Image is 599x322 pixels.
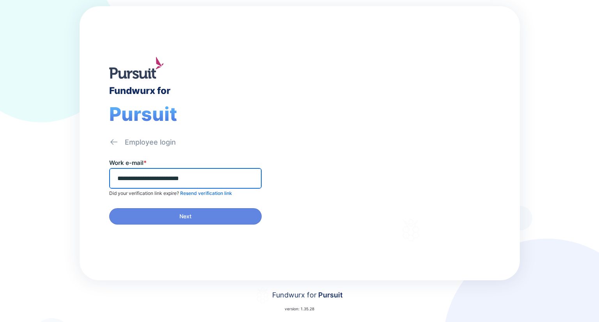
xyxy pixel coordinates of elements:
[109,190,232,196] p: Did your verification link expire?
[285,306,314,312] p: version: 1.35.28
[109,208,262,225] button: Next
[109,57,164,79] img: logo.jpg
[125,138,176,147] div: Employee login
[317,291,343,299] span: Pursuit
[344,110,405,117] div: Welcome to
[180,190,232,196] span: Resend verification link
[109,85,170,96] div: Fundwurx for
[109,103,177,126] span: Pursuit
[344,120,434,139] div: Fundwurx
[272,290,343,301] div: Fundwurx for
[344,155,478,177] div: Thank you for choosing Fundwurx as your partner in driving positive social impact!
[179,212,191,220] span: Next
[109,159,147,166] label: Work e-mail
